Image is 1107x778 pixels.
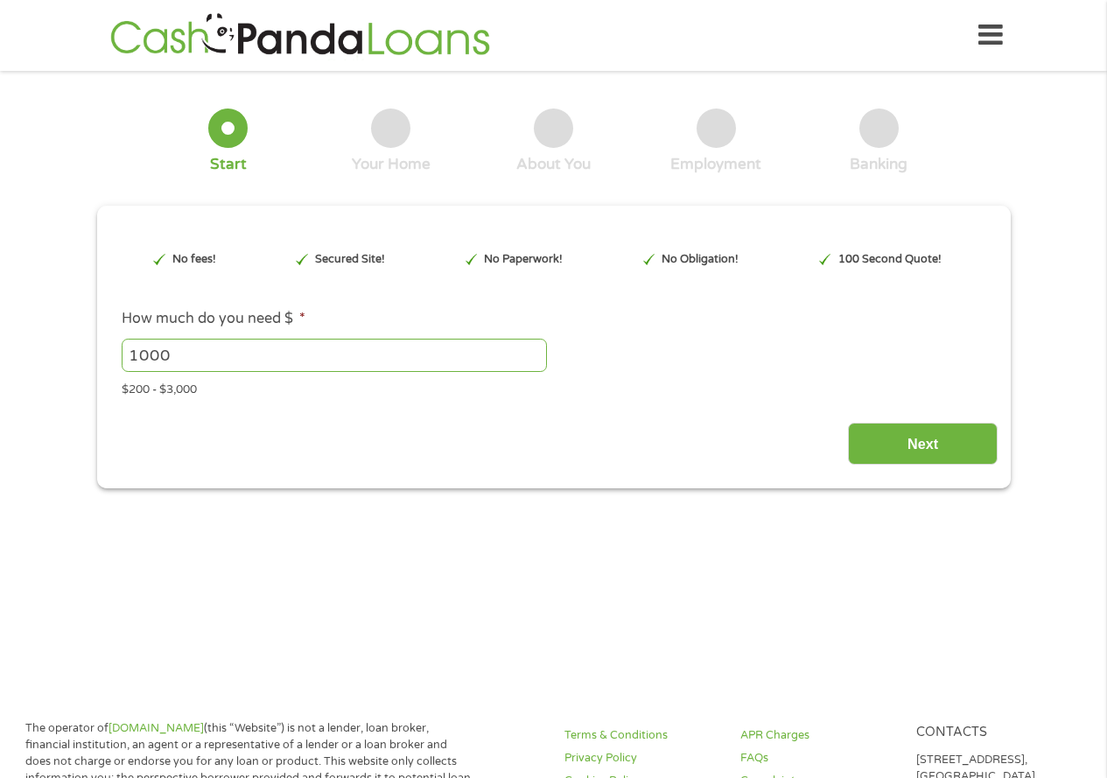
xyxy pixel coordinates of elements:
div: About You [516,155,591,174]
div: Employment [670,155,761,174]
h4: Contacts [916,725,1071,741]
label: How much do you need $ [122,310,305,328]
p: No Obligation! [662,251,739,268]
div: Your Home [352,155,431,174]
p: Secured Site! [315,251,385,268]
input: Next [848,423,998,466]
p: 100 Second Quote! [838,251,942,268]
p: No Paperwork! [484,251,563,268]
a: [DOMAIN_NAME] [109,721,204,735]
a: Terms & Conditions [564,727,719,744]
div: Banking [850,155,907,174]
p: No fees! [172,251,216,268]
div: Start [210,155,247,174]
a: Privacy Policy [564,750,719,767]
a: FAQs [740,750,895,767]
img: GetLoanNow Logo [105,11,495,60]
div: $200 - $3,000 [122,375,984,399]
a: APR Charges [740,727,895,744]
